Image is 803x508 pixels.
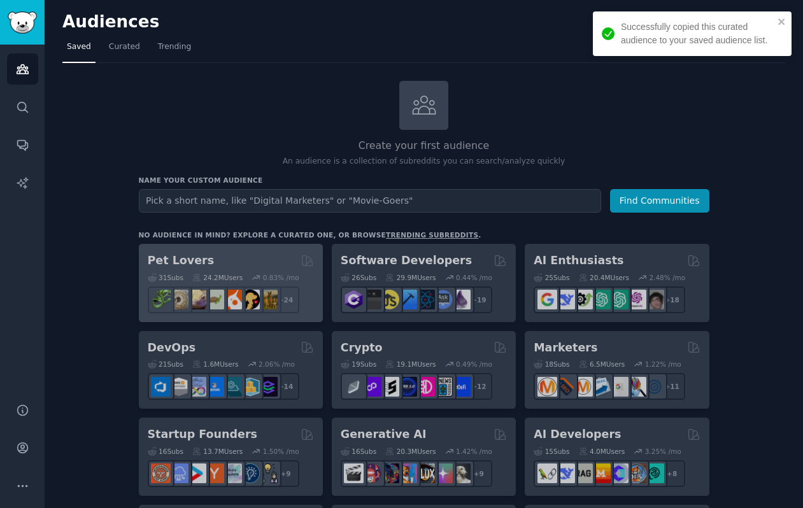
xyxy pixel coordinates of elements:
div: No audience in mind? Explore a curated one, or browse . [139,230,481,239]
button: close [778,17,786,27]
h2: Create your first audience [139,138,709,154]
h2: Audiences [62,12,682,32]
p: An audience is a collection of subreddits you can search/analyze quickly [139,156,709,167]
a: Curated [104,37,145,63]
input: Pick a short name, like "Digital Marketers" or "Movie-Goers" [139,189,601,213]
a: trending subreddits [386,231,478,239]
img: GummySearch logo [8,11,37,34]
a: Trending [153,37,195,63]
button: Find Communities [610,189,709,213]
span: Trending [158,41,191,53]
span: Saved [67,41,91,53]
span: Curated [109,41,140,53]
a: Saved [62,37,96,63]
div: Successfully copied this curated audience to your saved audience list. [621,20,774,47]
h3: Name your custom audience [139,176,709,185]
